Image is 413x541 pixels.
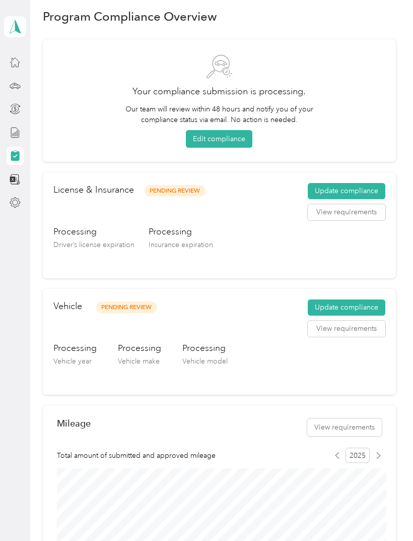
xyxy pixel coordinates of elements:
[149,241,213,249] span: Insurance expiration
[182,342,228,354] h3: Processing
[118,357,160,366] span: Vehicle make
[308,299,385,316] button: Update compliance
[53,299,82,313] h2: Vehicle
[346,448,370,463] span: 2025
[186,130,252,148] button: Edit compliance
[53,241,134,249] span: Driver’s license expiration
[120,104,318,125] p: Our team will review within 48 hours and notify you of your compliance status via email. No actio...
[43,11,217,22] h1: Program Compliance Overview
[53,225,134,238] h3: Processing
[145,185,205,197] span: Pending Review
[57,85,382,98] h2: Your compliance submission is processing.
[57,450,216,461] span: Total amount of submitted and approved mileage
[308,321,385,337] button: View requirements
[308,183,385,199] button: Update compliance
[53,183,134,197] h2: License & Insurance
[307,418,382,436] button: View requirements
[53,357,92,366] span: Vehicle year
[357,485,413,541] iframe: Everlance-gr Chat Button Frame
[57,418,91,429] h2: Mileage
[182,357,228,366] span: Vehicle model
[53,342,97,354] h3: Processing
[308,204,385,220] button: View requirements
[149,225,213,238] h3: Processing
[118,342,161,354] h3: Processing
[96,302,157,313] span: Pending Review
